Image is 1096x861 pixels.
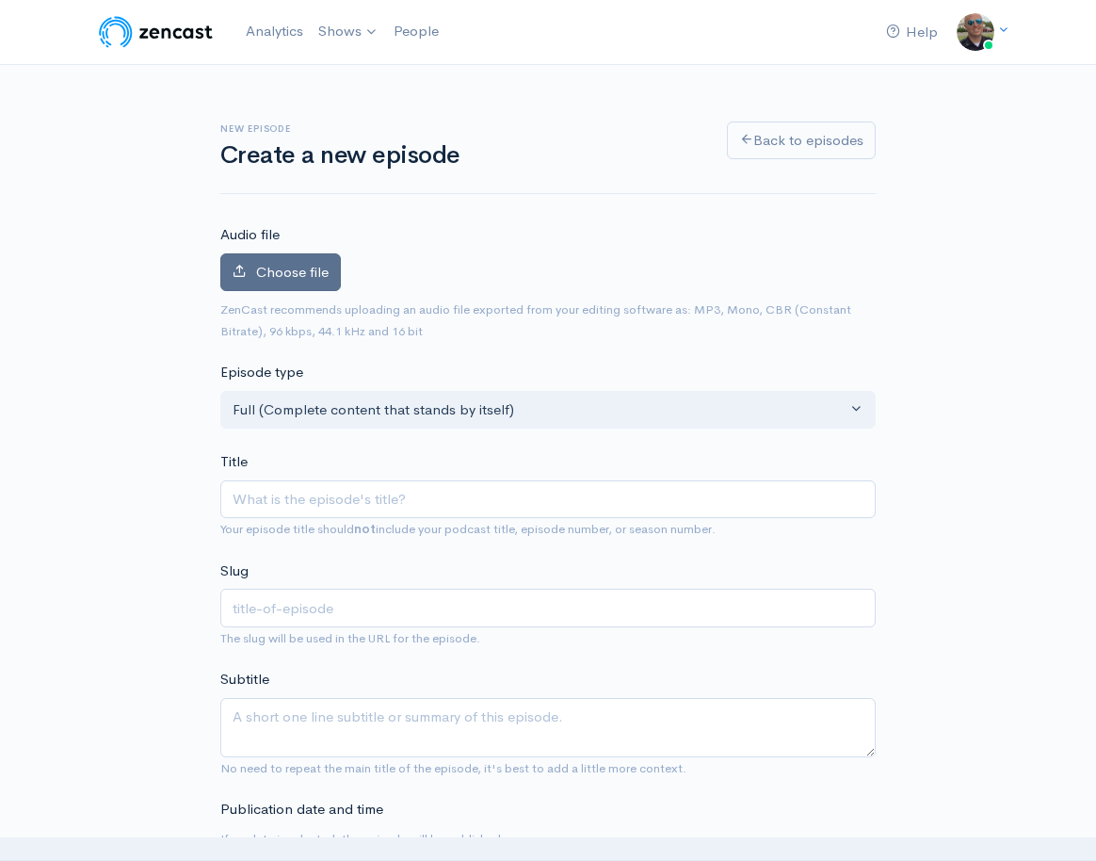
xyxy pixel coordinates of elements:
input: What is the episode's title? [220,480,876,519]
small: Your episode title should include your podcast title, episode number, or season number. [220,521,716,537]
a: People [386,11,446,52]
span: Choose file [256,263,329,281]
input: title-of-episode [220,589,876,627]
label: Episode type [220,362,303,383]
a: Analytics [238,11,311,52]
a: Back to episodes [727,122,876,160]
h6: New episode [220,123,704,134]
a: Shows [311,11,386,53]
label: Subtitle [220,669,269,690]
button: Full (Complete content that stands by itself) [220,391,876,430]
label: Publication date and time [220,799,383,820]
small: ZenCast recommends uploading an audio file exported from your editing software as: MP3, Mono, CBR... [220,301,851,339]
label: Slug [220,560,249,582]
label: Audio file [220,224,280,246]
img: ... [957,13,994,51]
a: Help [878,12,945,53]
div: Full (Complete content that stands by itself) [233,399,846,421]
h1: Create a new episode [220,142,704,170]
label: Title [220,451,248,473]
img: ZenCast Logo [96,13,216,51]
strong: not [354,521,376,537]
small: No need to repeat the main title of the episode, it's best to add a little more context. [220,760,686,776]
small: The slug will be used in the URL for the episode. [220,630,480,646]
